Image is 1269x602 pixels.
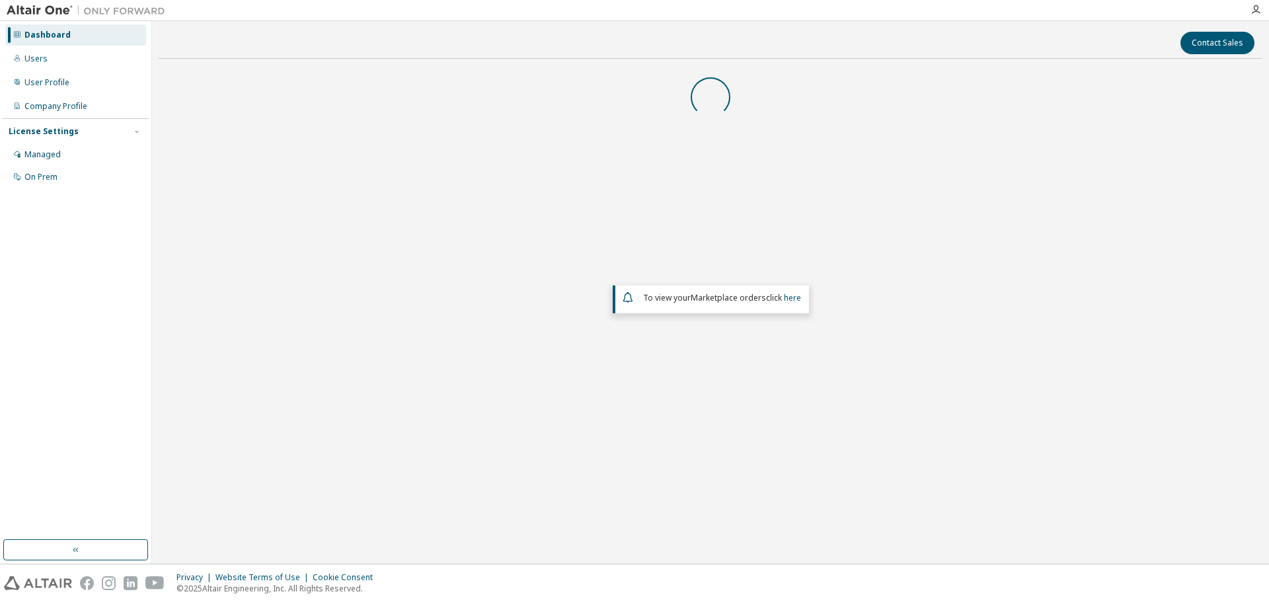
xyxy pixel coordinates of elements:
[80,576,94,590] img: facebook.svg
[124,576,137,590] img: linkedin.svg
[9,126,79,137] div: License Settings
[215,572,313,583] div: Website Terms of Use
[24,54,48,64] div: Users
[145,576,165,590] img: youtube.svg
[1180,32,1254,54] button: Contact Sales
[24,101,87,112] div: Company Profile
[102,576,116,590] img: instagram.svg
[691,292,766,303] em: Marketplace orders
[24,77,69,88] div: User Profile
[24,30,71,40] div: Dashboard
[784,292,801,303] a: here
[176,572,215,583] div: Privacy
[313,572,381,583] div: Cookie Consent
[24,172,58,182] div: On Prem
[24,149,61,160] div: Managed
[643,292,801,303] span: To view your click
[7,4,172,17] img: Altair One
[176,583,381,594] p: © 2025 Altair Engineering, Inc. All Rights Reserved.
[4,576,72,590] img: altair_logo.svg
